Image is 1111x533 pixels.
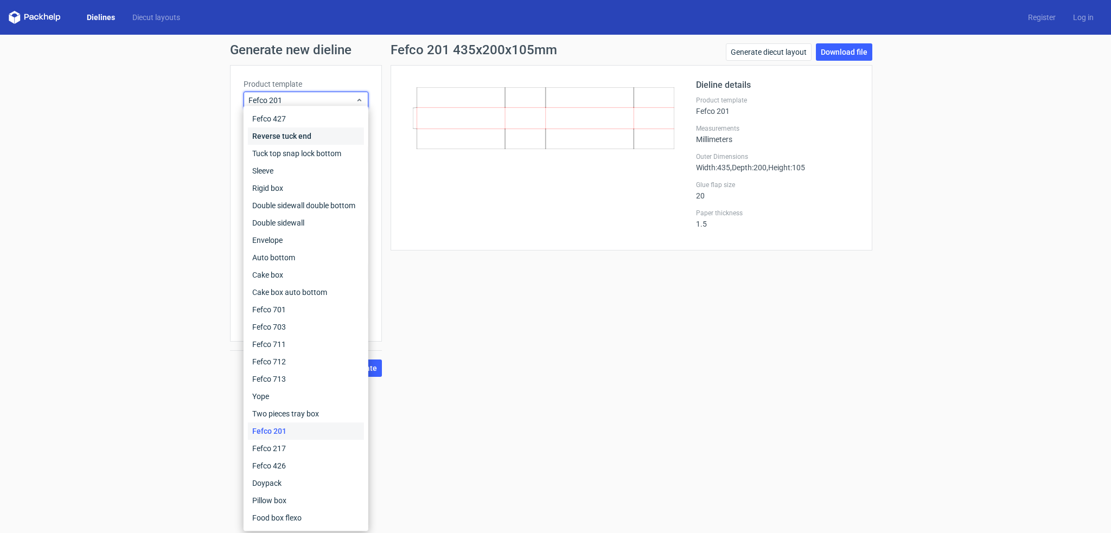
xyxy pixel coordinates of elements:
[696,181,859,200] div: 20
[248,405,364,422] div: Two pieces tray box
[248,301,364,318] div: Fefco 701
[248,249,364,266] div: Auto bottom
[248,179,364,197] div: Rigid box
[730,163,767,172] span: , Depth : 200
[248,474,364,492] div: Doypack
[1064,12,1102,23] a: Log in
[248,162,364,179] div: Sleeve
[248,440,364,457] div: Fefco 217
[248,492,364,509] div: Pillow box
[248,110,364,127] div: Fefco 427
[244,79,368,89] label: Product template
[696,152,859,161] label: Outer Dimensions
[696,124,859,133] label: Measurements
[248,509,364,526] div: Food box flexo
[696,124,859,144] div: Millimeters
[696,96,859,115] div: Fefco 201
[248,197,364,214] div: Double sidewall double bottom
[248,422,364,440] div: Fefco 201
[78,12,124,23] a: Dielines
[696,96,859,105] label: Product template
[696,209,859,228] div: 1.5
[726,43,812,61] a: Generate diecut layout
[248,370,364,388] div: Fefco 713
[248,145,364,162] div: Tuck top snap lock bottom
[248,284,364,301] div: Cake box auto bottom
[248,457,364,474] div: Fefco 426
[124,12,189,23] a: Diecut layouts
[248,353,364,370] div: Fefco 712
[1019,12,1064,23] a: Register
[248,214,364,232] div: Double sidewall
[230,43,881,56] h1: Generate new dieline
[696,209,859,217] label: Paper thickness
[248,127,364,145] div: Reverse tuck end
[696,79,859,92] h2: Dieline details
[816,43,872,61] a: Download file
[391,43,557,56] h1: Fefco 201 435x200x105mm
[248,266,364,284] div: Cake box
[248,336,364,353] div: Fefco 711
[248,388,364,405] div: Yope
[248,95,355,106] span: Fefco 201
[248,232,364,249] div: Envelope
[767,163,805,172] span: , Height : 105
[696,163,730,172] span: Width : 435
[248,318,364,336] div: Fefco 703
[696,181,859,189] label: Glue flap size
